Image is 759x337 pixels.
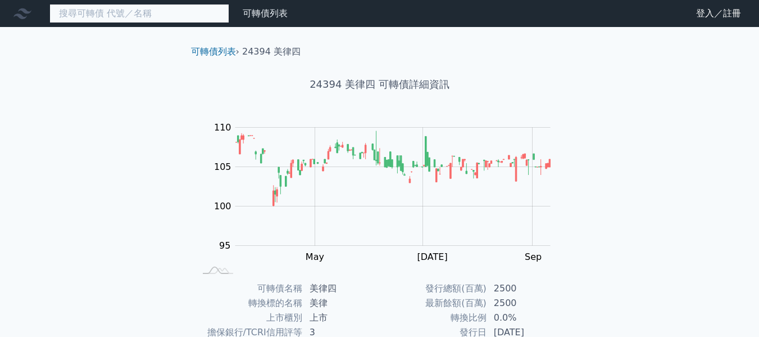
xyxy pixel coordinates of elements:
[703,283,759,337] div: 聊天小工具
[208,122,567,262] g: Chart
[303,296,380,311] td: 美律
[487,311,564,325] td: 0.0%
[214,161,231,172] tspan: 105
[196,296,303,311] td: 轉換標的名稱
[487,296,564,311] td: 2500
[380,296,487,311] td: 最新餘額(百萬)
[219,240,230,251] tspan: 95
[196,311,303,325] td: 上市櫃別
[182,77,578,92] h1: 24394 美律四 可轉債詳細資訊
[191,46,236,57] a: 可轉債列表
[49,4,229,23] input: 搜尋可轉債 代號／名稱
[303,311,380,325] td: 上市
[380,311,487,325] td: 轉換比例
[487,281,564,296] td: 2500
[687,5,750,23] a: 登入／註冊
[703,283,759,337] iframe: Chat Widget
[525,251,542,262] tspan: Sep
[196,281,303,296] td: 可轉債名稱
[417,251,448,262] tspan: [DATE]
[380,281,487,296] td: 發行總額(百萬)
[243,8,288,19] a: 可轉債列表
[191,45,239,59] li: ›
[242,45,301,59] li: 24394 美律四
[306,251,324,262] tspan: May
[214,122,231,133] tspan: 110
[214,201,231,212] tspan: 100
[303,281,380,296] td: 美律四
